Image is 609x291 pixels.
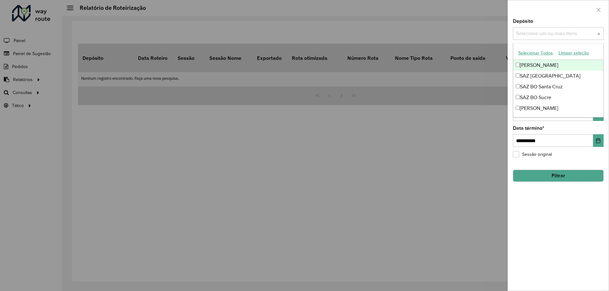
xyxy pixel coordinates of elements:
[513,81,603,92] div: SAZ BO Santa Cruz
[513,151,552,158] label: Sessão original
[556,48,592,58] button: Limpar seleção
[513,43,604,117] ng-dropdown-panel: Options list
[513,71,603,81] div: SAZ [GEOGRAPHIC_DATA]
[513,124,544,132] label: Data término
[513,17,533,25] label: Depósito
[513,60,603,71] div: [PERSON_NAME]
[513,103,603,114] div: [PERSON_NAME]
[513,92,603,103] div: SAZ BO Sucre
[593,134,604,147] button: Choose Date
[513,170,604,182] button: Filtrar
[515,48,556,58] button: Selecionar Todos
